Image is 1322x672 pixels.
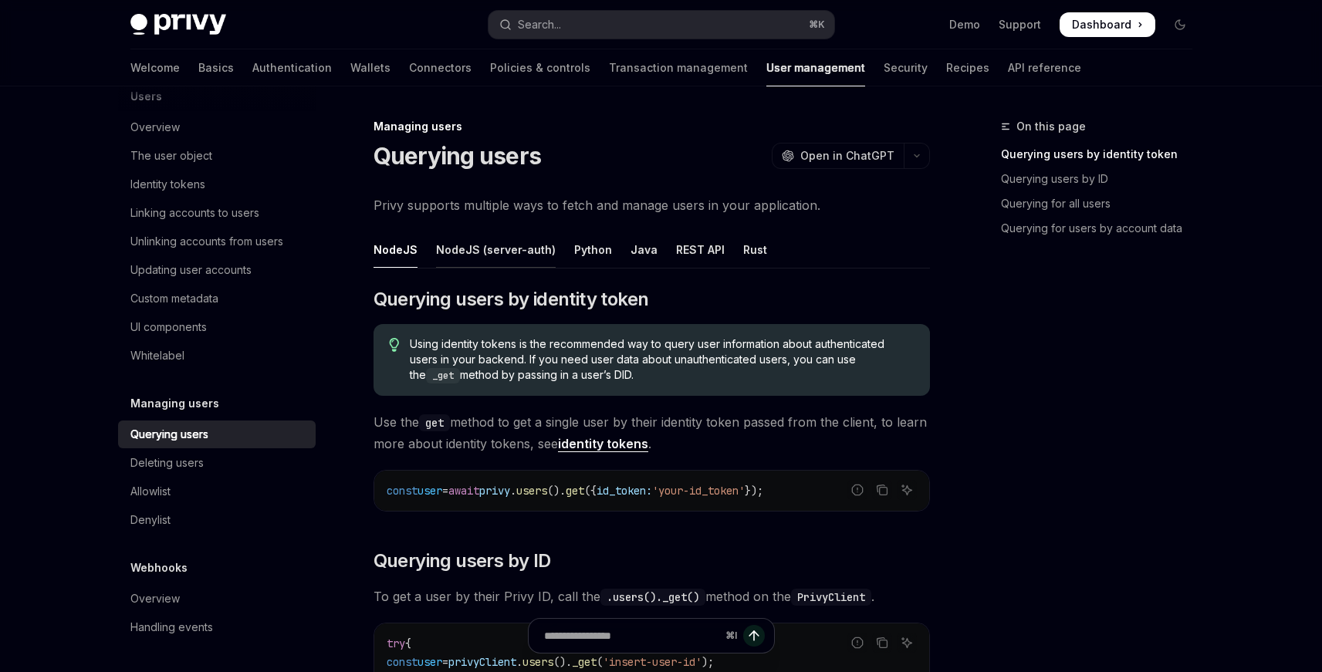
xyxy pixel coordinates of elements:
[949,17,980,32] a: Demo
[631,231,658,268] div: Java
[518,15,561,34] div: Search...
[130,559,188,577] h5: Webhooks
[516,484,547,498] span: users
[597,484,652,498] span: id_token:
[566,484,584,498] span: get
[118,199,316,227] a: Linking accounts to users
[118,142,316,170] a: The user object
[418,484,442,498] span: user
[800,148,894,164] span: Open in ChatGPT
[130,49,180,86] a: Welcome
[130,394,219,413] h5: Managing users
[442,484,448,498] span: =
[652,484,745,498] span: 'your-id_token'
[118,420,316,448] a: Querying users
[252,49,332,86] a: Authentication
[490,49,590,86] a: Policies & controls
[118,313,316,341] a: UI components
[118,171,316,198] a: Identity tokens
[130,318,207,336] div: UI components
[118,449,316,477] a: Deleting users
[574,231,612,268] div: Python
[743,625,765,647] button: Send message
[609,49,748,86] a: Transaction management
[809,19,825,31] span: ⌘ K
[118,228,316,255] a: Unlinking accounts from users
[547,484,566,498] span: ().
[489,11,834,39] button: Open search
[410,336,914,383] span: Using identity tokens is the recommended way to query user information about authenticated users ...
[198,49,234,86] a: Basics
[130,289,218,308] div: Custom metadata
[118,342,316,370] a: Whitelabel
[999,17,1041,32] a: Support
[409,49,472,86] a: Connectors
[130,425,208,444] div: Querying users
[479,484,510,498] span: privy
[772,143,904,169] button: Open in ChatGPT
[884,49,928,86] a: Security
[130,14,226,35] img: dark logo
[436,231,556,268] div: NodeJS (server-auth)
[1001,216,1205,241] a: Querying for users by account data
[118,478,316,505] a: Allowlist
[1008,49,1081,86] a: API reference
[426,368,460,383] code: _get
[791,589,871,606] code: PrivyClient
[118,256,316,284] a: Updating user accounts
[130,454,204,472] div: Deleting users
[1060,12,1155,37] a: Dashboard
[544,619,719,653] input: Ask a question...
[374,411,930,454] span: Use the method to get a single user by their identity token passed from the client, to learn more...
[374,119,930,134] div: Managing users
[374,586,930,607] span: To get a user by their Privy ID, call the method on the .
[946,49,989,86] a: Recipes
[1168,12,1192,37] button: Toggle dark mode
[387,484,418,498] span: const
[118,113,316,141] a: Overview
[130,589,180,608] div: Overview
[510,484,516,498] span: .
[374,142,542,170] h1: Querying users
[847,480,867,500] button: Report incorrect code
[584,484,597,498] span: ({
[130,232,283,251] div: Unlinking accounts from users
[1016,117,1086,136] span: On this page
[389,338,400,352] svg: Tip
[600,589,705,606] code: .users()._get()
[118,585,316,613] a: Overview
[130,482,171,501] div: Allowlist
[130,261,252,279] div: Updating user accounts
[118,285,316,312] a: Custom metadata
[745,484,763,498] span: });
[118,506,316,534] a: Denylist
[118,613,316,641] a: Handling events
[374,549,551,573] span: Querying users by ID
[130,618,213,637] div: Handling events
[130,175,205,194] div: Identity tokens
[130,204,259,222] div: Linking accounts to users
[130,118,180,137] div: Overview
[1001,142,1205,167] a: Querying users by identity token
[374,287,649,312] span: Querying users by identity token
[130,147,212,165] div: The user object
[1001,167,1205,191] a: Querying users by ID
[374,194,930,216] span: Privy supports multiple ways to fetch and manage users in your application.
[130,511,171,529] div: Denylist
[130,346,184,365] div: Whitelabel
[558,436,648,452] a: identity tokens
[743,231,767,268] div: Rust
[766,49,865,86] a: User management
[419,414,450,431] code: get
[448,484,479,498] span: await
[1072,17,1131,32] span: Dashboard
[374,231,418,268] div: NodeJS
[676,231,725,268] div: REST API
[897,480,917,500] button: Ask AI
[1001,191,1205,216] a: Querying for all users
[872,480,892,500] button: Copy the contents from the code block
[350,49,391,86] a: Wallets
